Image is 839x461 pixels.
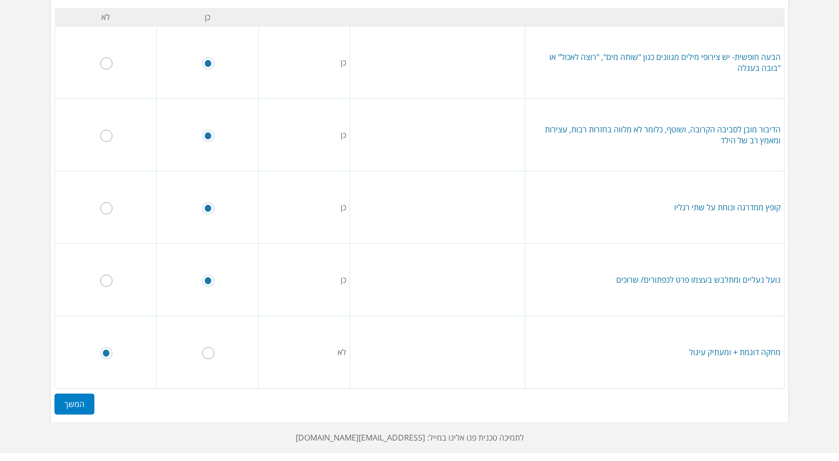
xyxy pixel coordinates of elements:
[259,171,350,244] td: כן
[525,99,785,171] td: הדיבור מובן לסביבה הקרובה, ושוטף, כלומר לא מלווה בחזרות רבות, עצירות ומאמץ רב של הילד
[380,102,495,177] iframe: מובנות דיבור ושטף דיבור
[380,175,495,250] iframe: קופץ ממדרגה
[259,26,350,99] td: כן
[525,26,785,99] td: הבעה חופשית- יש צירופי מילים מגוונים כגון "שותה מים", "רוצה לאכול" או "בובה בעגלה
[525,244,785,316] td: נועל נעליים ומתלבש בעצמו פרט לכפתורים/ שרוכים
[259,99,350,171] td: כן
[259,244,350,316] td: כן
[157,8,259,26] td: כן
[380,247,495,322] iframe: נועל נעליים ומתלבש פרט לכפתור
[55,8,157,26] td: לא
[54,394,94,415] label: המשך
[380,320,495,395] iframe: מחקה דוגמת + ומעתיק עיגול
[259,316,350,389] td: לא
[525,316,785,389] td: מחקה דוגמת + ומעתיק עיגול
[525,171,785,244] td: קופץ ממדרגה ונוחת על שתי רגליו
[380,30,495,105] iframe: הבעה חופשית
